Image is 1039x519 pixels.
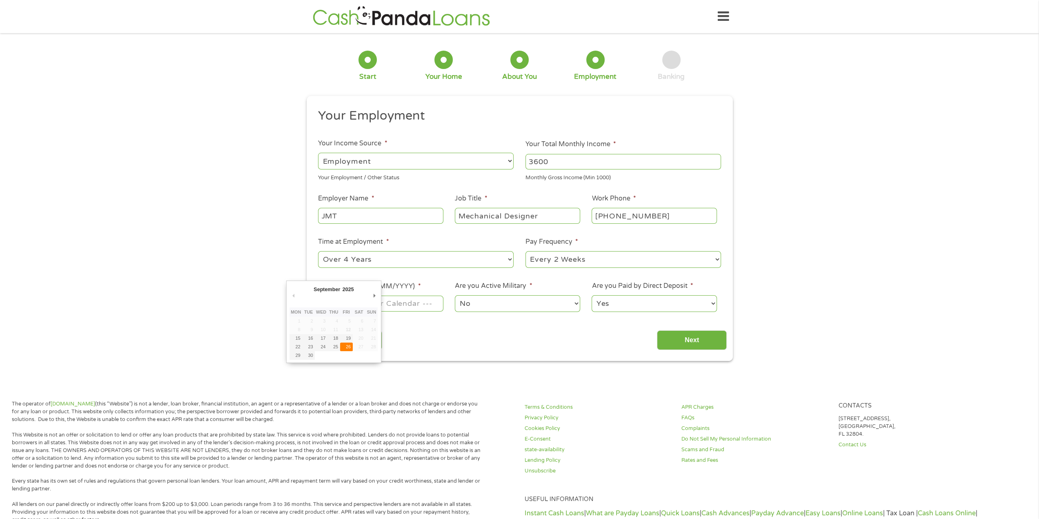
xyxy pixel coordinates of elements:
label: Work Phone [592,194,636,203]
div: Banking [658,72,685,81]
button: 23 [302,343,315,351]
abbr: Monday [291,310,301,314]
a: Online Loans [842,509,883,517]
label: Your Total Monthly Income [525,140,616,149]
label: Employer Name [318,194,374,203]
div: September [312,284,341,295]
abbr: Saturday [355,310,363,314]
input: Walmart [318,208,443,223]
abbr: Wednesday [316,310,326,314]
a: Quick Loans [661,509,700,517]
div: Your Home [425,72,462,81]
abbr: Tuesday [304,310,313,314]
a: Unsubscribe [525,467,672,475]
a: Scams and Fraud [681,446,828,454]
a: state-availability [525,446,672,454]
a: Easy Loans [805,509,841,517]
button: 26 [340,343,353,351]
input: Cashier [455,208,580,223]
p: [STREET_ADDRESS], [GEOGRAPHIC_DATA], FL 32804. [839,415,986,438]
a: [DOMAIN_NAME] [51,401,95,407]
div: 2025 [341,284,355,295]
div: Your Employment / Other Status [318,171,514,182]
a: Do Not Sell My Personal Information [681,435,828,443]
a: Cookies Policy [525,425,672,432]
button: 19 [340,334,353,343]
button: 30 [302,351,315,360]
input: Next [657,330,727,350]
abbr: Thursday [329,310,338,314]
div: About You [502,72,537,81]
a: Cash Advances [701,509,750,517]
a: Instant Cash Loans [525,509,584,517]
a: FAQs [681,414,828,422]
h4: Useful Information [525,496,986,503]
a: Cash Loans Online [918,509,976,517]
label: Job Title [455,194,487,203]
button: 18 [327,334,340,343]
a: Complaints [681,425,828,432]
button: 15 [289,334,302,343]
button: 25 [327,343,340,351]
h2: Your Employment [318,108,715,124]
div: Employment [574,72,616,81]
a: APR Charges [681,403,828,411]
button: 29 [289,351,302,360]
a: E-Consent [525,435,672,443]
a: Payday Advance [751,509,804,517]
a: Lending Policy [525,457,672,464]
a: Rates and Fees [681,457,828,464]
label: Your Income Source [318,139,387,148]
button: 16 [302,334,315,343]
button: Previous Month [289,290,297,301]
button: 22 [289,343,302,351]
label: Pay Frequency [525,238,578,246]
div: Start [359,72,376,81]
p: This Website is not an offer or solicitation to lend or offer any loan products that are prohibit... [12,431,483,470]
p: Every state has its own set of rules and regulations that govern personal loan lenders. Your loan... [12,477,483,493]
input: (231) 754-4010 [592,208,716,223]
a: Privacy Policy [525,414,672,422]
a: Terms & Conditions [525,403,672,411]
label: Time at Employment [318,238,389,246]
button: Next Month [370,290,378,301]
abbr: Sunday [367,310,376,314]
button: 24 [315,343,327,351]
p: The operator of (this “Website”) is not a lender, loan broker, financial institution, an agent or... [12,400,483,423]
div: Monthly Gross Income (Min 1000) [525,171,721,182]
img: GetLoanNow Logo [310,5,492,28]
label: Are you Active Military [455,282,532,290]
input: 1800 [525,154,721,169]
button: 17 [315,334,327,343]
a: What are Payday Loans [586,509,659,517]
a: Contact Us [839,441,986,449]
label: Are you Paid by Direct Deposit [592,282,693,290]
abbr: Friday [343,310,350,314]
h4: Contacts [839,402,986,410]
